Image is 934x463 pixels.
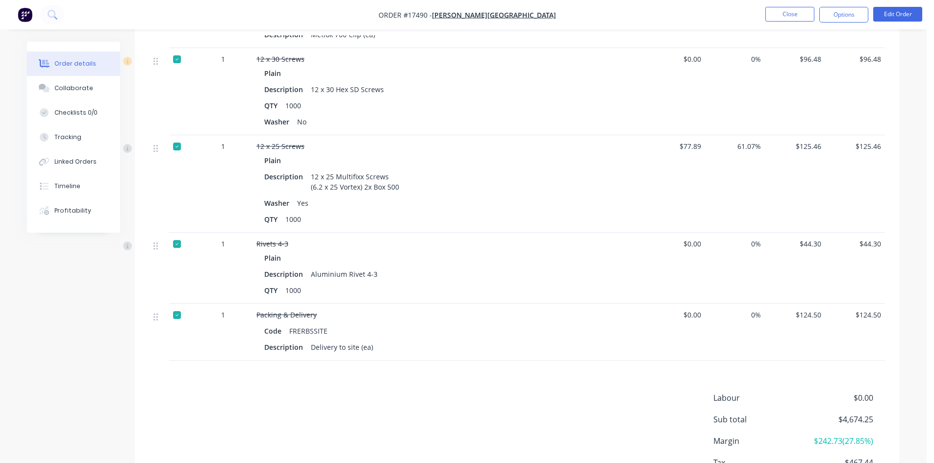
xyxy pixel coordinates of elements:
span: $124.50 [769,310,821,320]
span: $0.00 [649,54,701,64]
button: Collaborate [27,76,120,100]
div: FRERBSSITE [285,324,331,338]
span: $242.73 ( 27.85 %) [801,435,873,447]
div: 1000 [281,212,305,226]
span: $124.50 [829,310,882,320]
span: $44.30 [769,239,821,249]
span: 12 x 25 Screws [256,142,304,151]
div: Delivery to site (ea) [307,340,377,354]
button: Order details [27,51,120,76]
div: Description [264,170,307,184]
span: 1 [221,239,225,249]
div: Description [264,267,307,281]
span: 1 [221,141,225,151]
span: $77.89 [649,141,701,151]
span: $125.46 [829,141,882,151]
span: 12 x 30 Screws [256,54,304,64]
div: Order details [54,59,96,68]
span: 0% [709,310,761,320]
span: 0% [709,239,761,249]
button: Tracking [27,125,120,149]
span: $0.00 [801,392,873,404]
span: $4,674.25 [801,414,873,425]
div: Aluminium Rivet 4-3 [307,267,381,281]
span: 61.07% [709,141,761,151]
button: Checklists 0/0 [27,100,120,125]
div: 12 x 30 Hex SD Screws [307,82,388,97]
div: Plain [264,66,285,80]
div: Plain [264,153,285,168]
div: Collaborate [54,84,93,93]
div: Washer [264,196,293,210]
div: 12 x 25 Multifixx Screws (6.2 x 25 Vortex) 2x Box 500 [307,170,403,194]
div: Linked Orders [54,157,97,166]
span: $44.30 [829,239,882,249]
div: Yes [293,196,312,210]
span: 1 [221,54,225,64]
div: Tracking [54,133,81,142]
span: Order #17490 - [379,10,432,20]
span: Packing & Delivery [256,310,317,319]
img: Factory [18,7,32,22]
div: Description [264,340,307,354]
span: Labour [713,392,801,404]
div: Checklists 0/0 [54,108,98,117]
div: No [293,115,310,129]
button: Close [765,7,814,22]
div: 1000 [281,283,305,297]
div: Washer [264,115,293,129]
button: Timeline [27,174,120,198]
div: 1000 [281,98,305,113]
div: Description [264,82,307,97]
button: Options [819,7,868,23]
span: Sub total [713,414,801,425]
div: QTY [264,283,281,297]
span: $96.48 [829,54,882,64]
div: QTY [264,212,281,226]
button: Linked Orders [27,149,120,174]
span: Rivets 4-3 [256,239,288,248]
a: [PERSON_NAME][GEOGRAPHIC_DATA] [432,10,556,20]
span: $96.48 [769,54,821,64]
span: $0.00 [649,310,701,320]
span: 1 [221,310,225,320]
div: Plain [264,251,285,265]
span: 0% [709,54,761,64]
span: $125.46 [769,141,821,151]
button: Edit Order [873,7,922,22]
div: QTY [264,98,281,113]
div: Code [264,324,285,338]
span: $0.00 [649,239,701,249]
div: Timeline [54,182,80,191]
span: Margin [713,435,801,447]
div: Profitability [54,206,91,215]
button: Profitability [27,198,120,223]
